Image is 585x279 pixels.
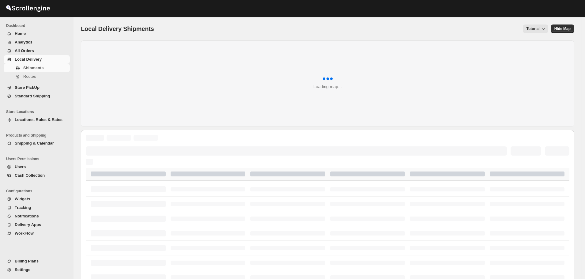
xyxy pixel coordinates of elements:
button: Routes [4,72,70,81]
span: Store PickUp [15,85,40,90]
button: Locations, Rules & Rates [4,115,70,124]
button: WorkFlow [4,229,70,238]
span: Delivery Apps [15,222,41,227]
span: Routes [23,74,36,79]
span: Notifications [15,214,39,218]
span: Standard Shipping [15,94,50,98]
button: Notifications [4,212,70,221]
button: Tutorial [523,25,548,33]
span: Dashboard [6,23,70,28]
span: WorkFlow [15,231,34,236]
span: Billing Plans [15,259,39,263]
button: All Orders [4,47,70,55]
span: Tutorial [526,27,540,31]
button: Cash Collection [4,171,70,180]
button: Shipments [4,64,70,72]
span: Hide Map [554,26,571,31]
button: Tracking [4,203,70,212]
div: Loading map... [313,84,342,90]
span: Local Delivery [15,57,42,62]
button: Home [4,29,70,38]
span: Users Permissions [6,156,70,161]
span: Home [15,31,26,36]
button: Users [4,163,70,171]
span: Store Locations [6,109,70,114]
span: Tracking [15,205,31,210]
span: Products and Shipping [6,133,70,138]
span: Shipping & Calendar [15,141,54,145]
span: Cash Collection [15,173,45,178]
span: Users [15,164,26,169]
span: Shipments [23,66,43,70]
button: Analytics [4,38,70,47]
span: Local Delivery Shipments [81,25,154,32]
span: All Orders [15,48,34,53]
button: Settings [4,266,70,274]
span: Analytics [15,40,32,44]
span: Settings [15,267,30,272]
span: Configurations [6,189,70,194]
button: Delivery Apps [4,221,70,229]
span: Locations, Rules & Rates [15,117,62,122]
button: Widgets [4,195,70,203]
span: Widgets [15,197,30,201]
button: Shipping & Calendar [4,139,70,148]
button: Map action label [551,25,574,33]
button: Billing Plans [4,257,70,266]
